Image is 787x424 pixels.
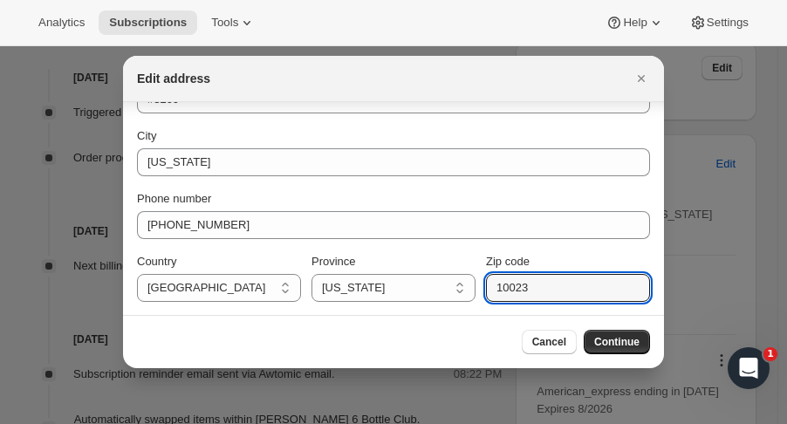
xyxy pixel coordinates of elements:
[594,335,640,349] span: Continue
[137,255,177,268] span: Country
[201,10,266,35] button: Tools
[211,16,238,30] span: Tools
[584,330,650,354] button: Continue
[532,335,566,349] span: Cancel
[595,10,674,35] button: Help
[28,10,95,35] button: Analytics
[522,330,577,354] button: Cancel
[311,255,356,268] span: Province
[38,16,85,30] span: Analytics
[109,16,187,30] span: Subscriptions
[137,70,210,87] h2: Edit address
[707,16,749,30] span: Settings
[99,10,197,35] button: Subscriptions
[679,10,759,35] button: Settings
[763,347,777,361] span: 1
[137,129,156,142] span: City
[137,192,211,205] span: Phone number
[623,16,647,30] span: Help
[728,347,770,389] iframe: Intercom live chat
[629,66,654,91] button: Close
[486,255,530,268] span: Zip code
